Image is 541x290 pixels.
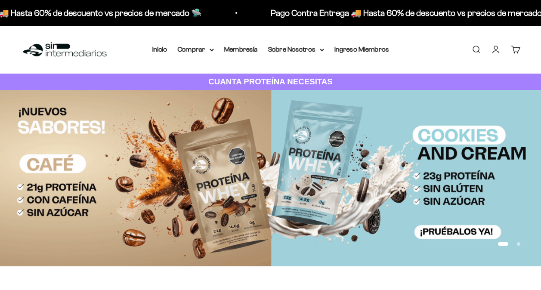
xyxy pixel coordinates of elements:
a: Membresía [224,46,258,53]
summary: Comprar [178,44,214,55]
summary: Sobre Nosotros [268,44,324,55]
a: Ingreso Miembros [334,46,389,53]
strong: CUANTA PROTEÍNA NECESITAS [208,77,333,86]
a: Inicio [152,46,167,53]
